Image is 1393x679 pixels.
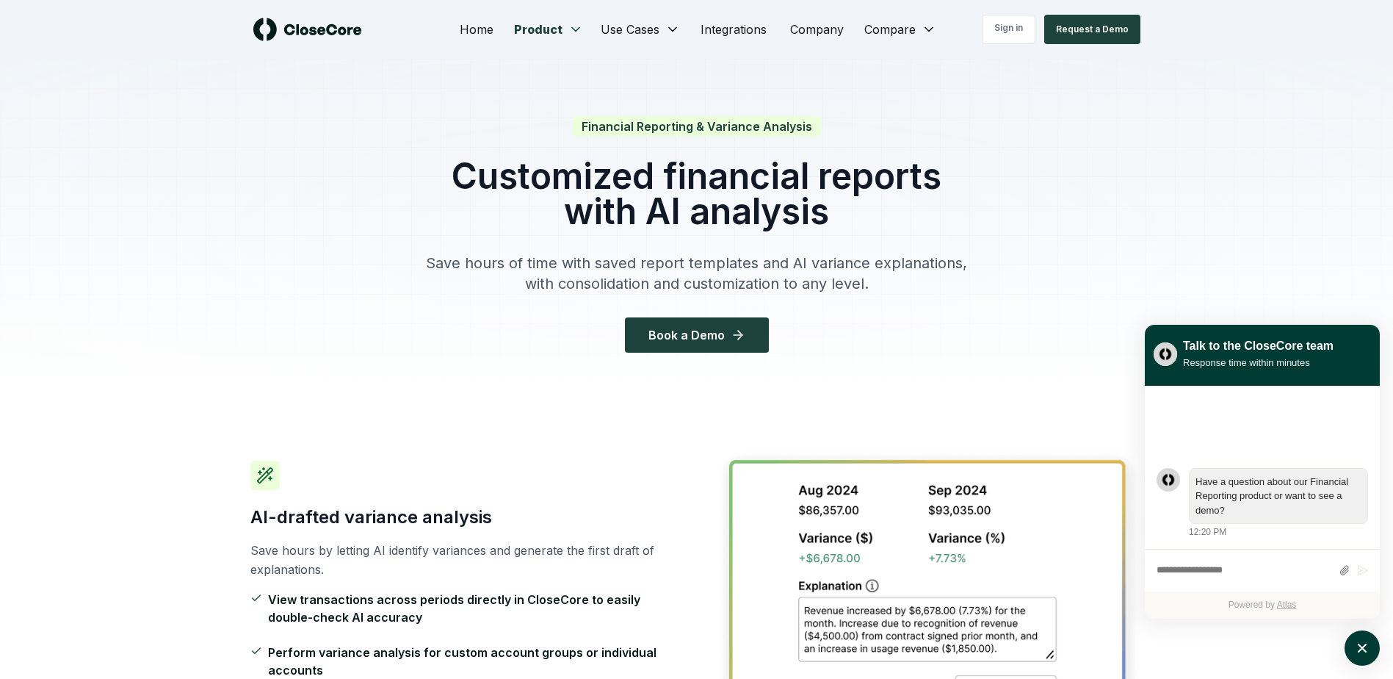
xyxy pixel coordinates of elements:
[573,116,821,137] span: Financial Reporting & Variance Analysis
[250,541,679,579] p: Save hours by letting AI identify variances and generate the first draft of explanations.
[1157,468,1368,539] div: atlas-message
[1189,468,1368,539] div: Tuesday, August 26, 12:20 PM
[268,591,679,626] span: View transactions across periods directly in CloseCore to easily double-check AI accuracy
[778,15,855,44] a: Company
[1145,387,1380,619] div: atlas-ticket
[1044,15,1140,44] button: Request a Demo
[505,15,592,44] button: Product
[982,15,1035,44] a: Sign in
[268,644,679,679] span: Perform variance analysis for custom account groups or individual accounts
[1339,564,1350,577] button: Attach files by clicking or dropping files here
[601,21,659,38] span: Use Cases
[1157,468,1180,492] div: atlas-message-author-avatar
[689,15,778,44] a: Integrations
[1345,630,1380,666] button: atlas-launcher
[514,21,562,38] span: Product
[1189,525,1226,539] div: 12:20 PM
[448,15,505,44] a: Home
[1189,468,1368,525] div: atlas-message-bubble
[855,15,945,44] button: Compare
[1145,592,1380,619] div: Powered by
[1145,325,1380,619] div: atlas-window
[1183,337,1334,355] div: Talk to the CloseCore team
[625,317,769,353] button: Book a Demo
[1157,557,1368,584] div: atlas-composer
[253,18,362,41] img: logo
[592,15,689,44] button: Use Cases
[250,506,679,529] h3: AI-drafted variance analysis
[1195,475,1361,518] div: atlas-message-text
[1277,600,1297,610] a: Atlas
[864,21,916,38] span: Compare
[415,253,979,294] p: Save hours of time with saved report templates and AI variance explanations, with consolidation a...
[1154,342,1177,366] img: yblje5SQxOoZuw2TcITt_icon.png
[415,159,979,229] h1: Customized financial reports with AI analysis
[1183,355,1334,370] div: Response time within minutes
